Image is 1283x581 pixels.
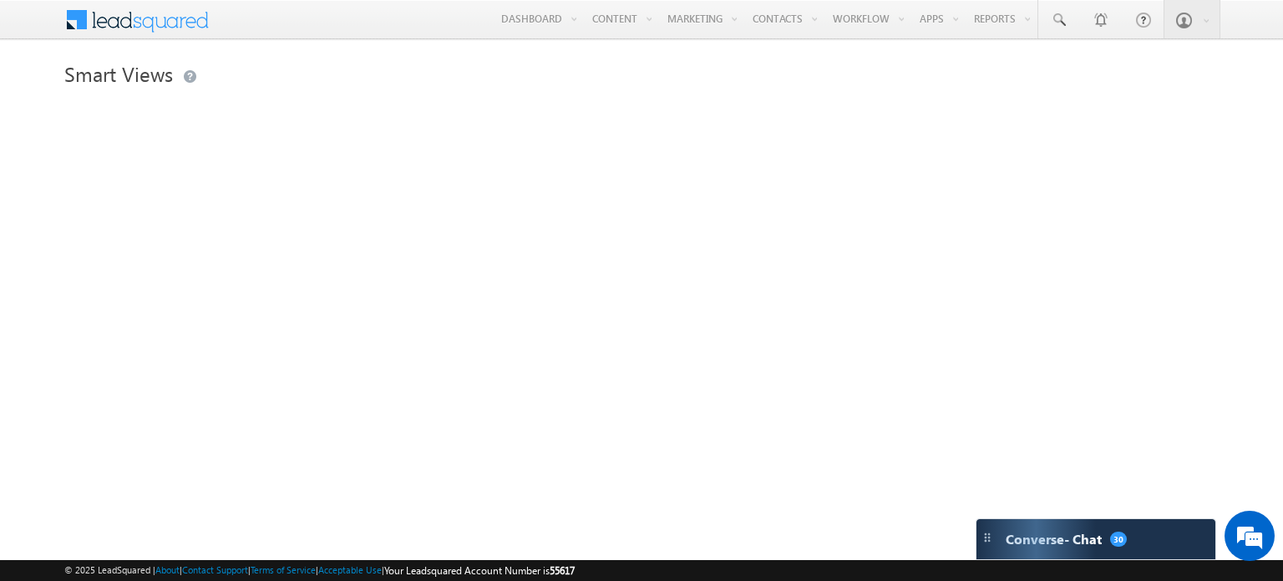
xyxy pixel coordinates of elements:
[318,564,382,575] a: Acceptable Use
[155,564,180,575] a: About
[1110,532,1127,547] span: 30
[251,564,316,575] a: Terms of Service
[64,563,575,578] span: © 2025 LeadSquared | | | | |
[981,531,994,544] img: carter-drag
[182,564,248,575] a: Contact Support
[550,564,575,577] span: 55617
[384,564,575,577] span: Your Leadsquared Account Number is
[64,60,173,87] span: Smart Views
